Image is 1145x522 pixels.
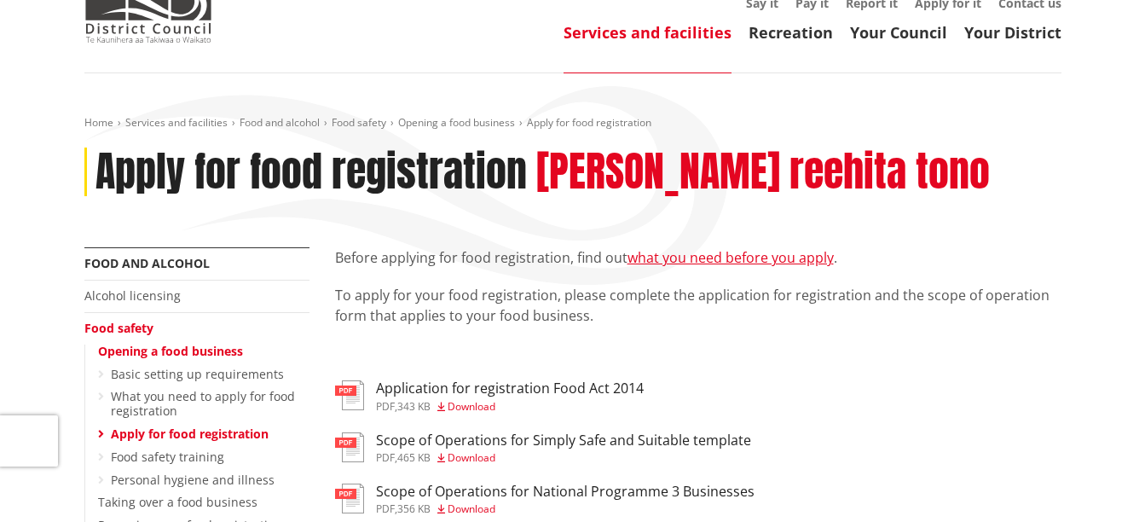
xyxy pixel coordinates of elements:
h3: Scope of Operations for Simply Safe and Suitable template [376,432,751,449]
h3: Application for registration Food Act 2014 [376,380,644,397]
a: Your District [964,22,1061,43]
p: Before applying for food registration, find out . [335,247,1061,268]
p: To apply for your food registration, please complete the application for registration and the sco... [335,285,1061,326]
h1: Apply for food registration [95,148,527,197]
a: Taking over a food business [98,494,257,510]
div: , [376,504,755,514]
a: Alcohol licensing [84,287,181,304]
span: Download [448,399,495,414]
span: pdf [376,502,395,516]
a: Services and facilities [125,115,228,130]
h3: Scope of Operations for National Programme 3 Businesses [376,484,755,500]
a: Scope of Operations for National Programme 3 Businesses pdf,356 KB Download [335,484,755,514]
a: Opening a food business [98,343,243,359]
h2: [PERSON_NAME] reehita tono [536,148,990,197]
a: Basic setting up requirements [111,366,284,382]
span: 343 KB [397,399,431,414]
span: pdf [376,450,395,465]
span: 465 KB [397,450,431,465]
div: , [376,453,751,463]
a: Food safety [332,115,386,130]
a: Your Council [850,22,947,43]
a: Opening a food business [398,115,515,130]
img: document-pdf.svg [335,432,364,462]
a: Food safety training [111,449,224,465]
div: , [376,402,644,412]
a: Services and facilities [564,22,732,43]
nav: breadcrumb [84,116,1061,130]
a: what you need before you apply [627,248,834,267]
a: What you need to apply for food registration [111,388,295,419]
a: Food and alcohol [240,115,320,130]
a: Home [84,115,113,130]
span: Apply for food registration [527,115,651,130]
iframe: Messenger Launcher [1067,450,1128,512]
img: document-pdf.svg [335,380,364,410]
a: Food safety [84,320,153,336]
span: Download [448,502,495,516]
span: 356 KB [397,502,431,516]
a: Application for registration Food Act 2014 pdf,343 KB Download [335,380,644,411]
a: Apply for food registration [111,426,269,442]
span: pdf [376,399,395,414]
a: Personal hygiene and illness [111,472,275,488]
a: Scope of Operations for Simply Safe and Suitable template pdf,465 KB Download [335,432,751,463]
img: document-pdf.svg [335,484,364,513]
span: Download [448,450,495,465]
a: Food and alcohol [84,255,210,271]
a: Recreation [749,22,833,43]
